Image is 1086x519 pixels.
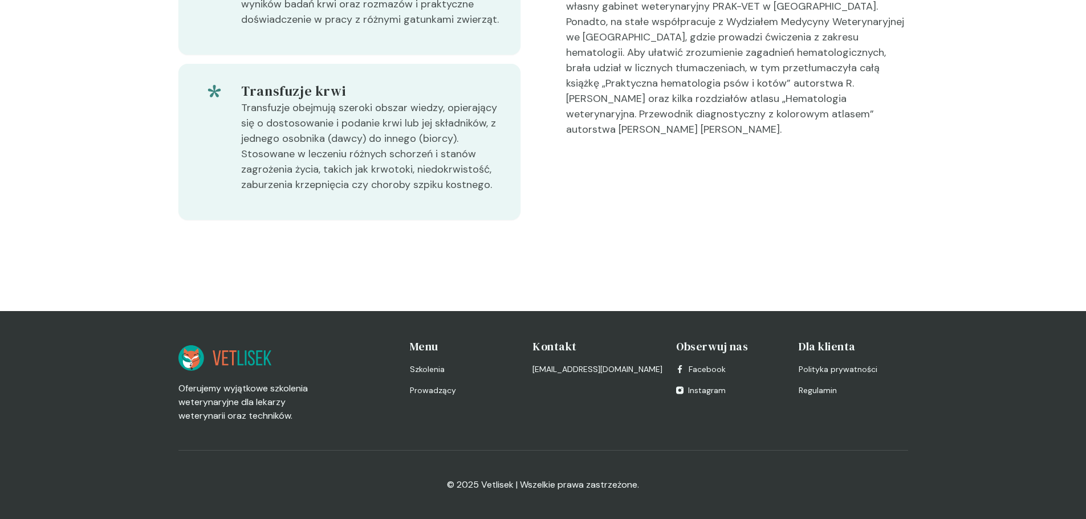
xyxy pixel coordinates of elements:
[676,385,726,397] a: Instagram
[241,100,511,202] p: Transfuzje obejmują szeroki obszar wiedzy, opierający się o dostosowanie i podanie krwi lub jej s...
[410,385,456,397] span: Prowadzący
[447,478,639,492] p: © 2025 Vetlisek | Wszelkie prawa zastrzeżone.
[676,338,785,354] h4: Obserwuj nas
[178,382,324,423] p: Oferujemy wyjątkowe szkolenia weterynaryjne dla lekarzy weterynarii oraz techników.
[410,363,519,375] a: Szkolenia
[799,338,908,354] h4: Dla klienta
[241,82,511,100] h5: Transfuzje krwi
[532,363,662,375] a: [EMAIL_ADDRESS][DOMAIN_NAME]
[799,385,837,397] span: Regulamin
[410,385,519,397] a: Prowadzący
[532,338,662,354] h4: Kontakt
[676,363,726,375] a: Facebook
[799,363,908,375] a: Polityka prywatności
[410,338,519,354] h4: Menu
[799,363,877,375] span: Polityka prywatności
[799,385,908,397] a: Regulamin
[410,363,445,375] span: Szkolenia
